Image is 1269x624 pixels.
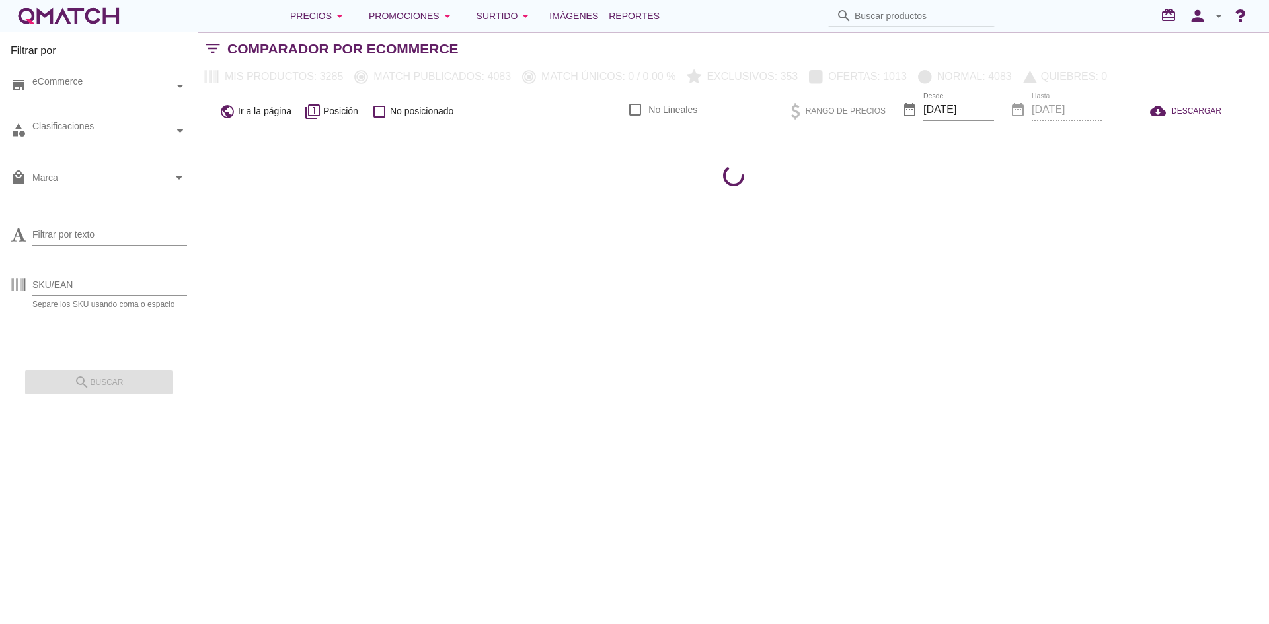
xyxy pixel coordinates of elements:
h2: Comparador por eCommerce [227,38,459,59]
input: Buscar productos [855,5,987,26]
i: public [219,104,235,120]
i: category [11,122,26,138]
input: Desde [923,99,994,120]
a: white-qmatch-logo [16,3,122,29]
span: Reportes [609,8,660,24]
i: arrow_drop_down [171,170,187,186]
i: filter_list [198,48,227,49]
span: Ir a la página [238,104,291,118]
i: local_mall [11,170,26,186]
i: cloud_download [1150,103,1171,119]
i: arrow_drop_down [518,8,533,24]
span: Posición [323,104,358,118]
i: arrow_drop_down [440,8,455,24]
label: No Lineales [648,103,697,116]
button: Precios [280,3,358,29]
button: DESCARGAR [1139,99,1232,123]
i: arrow_drop_down [332,8,348,24]
i: date_range [902,102,917,118]
button: Promociones [358,3,466,29]
i: person [1184,7,1211,25]
h3: Filtrar por [11,43,187,64]
i: check_box_outline_blank [371,104,387,120]
div: Precios [290,8,348,24]
i: arrow_drop_down [1211,8,1227,24]
div: Separe los SKU usando coma o espacio [32,300,187,308]
span: No posicionado [390,104,454,118]
span: Imágenes [549,8,598,24]
button: Surtido [466,3,545,29]
a: Imágenes [544,3,603,29]
i: search [836,8,852,24]
i: redeem [1161,7,1182,23]
a: Reportes [603,3,665,29]
i: filter_1 [305,104,321,120]
div: Surtido [477,8,534,24]
i: store [11,77,26,93]
span: DESCARGAR [1171,105,1221,117]
div: Promociones [369,8,455,24]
